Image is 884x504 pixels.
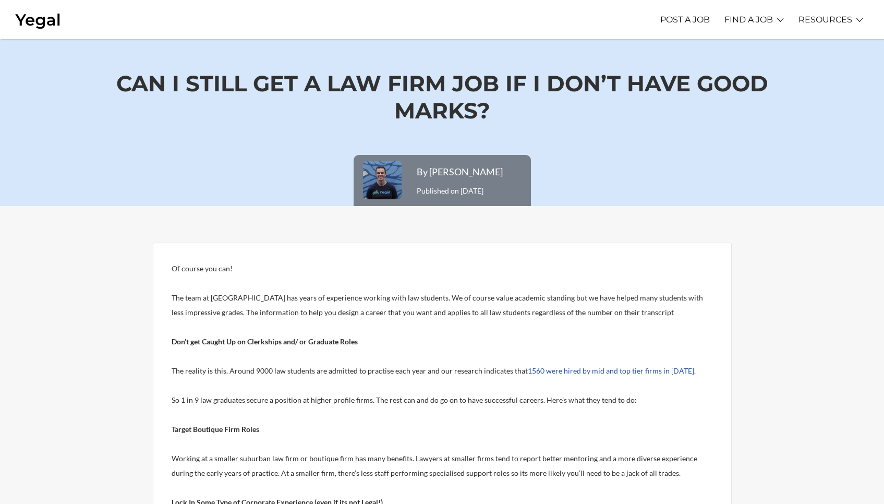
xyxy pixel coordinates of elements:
b: Target Boutique Firm Roles [172,425,259,434]
h1: Can I Still Get a Law Firm Job If I Don’t Have Good Marks? [89,39,796,155]
span: . [694,366,696,375]
span: Of course you can! [172,264,233,273]
a: POST A JOB [660,5,710,34]
b: Don’t get Caught Up on Clerkships and/ or Graduate Roles [172,337,358,346]
a: By [PERSON_NAME] [417,166,503,177]
a: RESOURCES [798,5,852,34]
span: Published on [DATE] [417,166,503,195]
img: Photo [361,159,403,201]
span: The team at [GEOGRAPHIC_DATA] has years of experience working with law students. We of course val... [172,293,703,317]
span: Working at a smaller suburban law firm or boutique firm has many benefits. Lawyers at smaller fir... [172,454,697,477]
span: So 1 in 9 law graduates secure a position at higher profile firms. The rest can and do go on to h... [172,395,637,404]
span: The reality is this. Around 9000 law students are admitted to practise each year and our research... [172,366,528,375]
a: 1560 were hired by mid and top tier firms in [DATE] [528,366,694,375]
a: FIND A JOB [724,5,773,34]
